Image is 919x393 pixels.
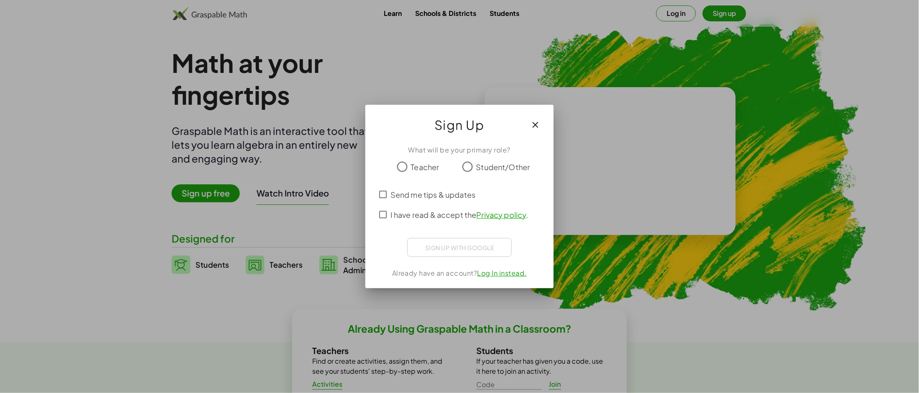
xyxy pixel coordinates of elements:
div: Already have an account? [375,268,544,278]
span: Teacher [411,161,439,173]
a: Log In instead. [477,269,527,277]
span: Sign Up [434,115,485,135]
a: Privacy policy [477,210,526,220]
span: I have read & accept the . [390,209,529,220]
div: What will be your primary role? [375,145,544,155]
span: Student/Other [476,161,530,173]
span: Send me tips & updates [390,189,475,200]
